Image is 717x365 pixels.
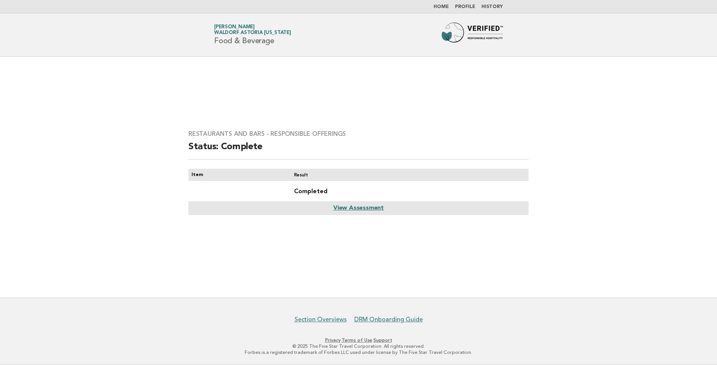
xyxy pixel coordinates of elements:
h1: Food & Beverage [214,25,291,45]
p: Forbes is a registered trademark of Forbes LLC used under license by The Five Star Travel Corpora... [124,349,593,355]
th: Result [288,169,529,181]
img: Forbes Travel Guide [442,23,503,47]
a: Terms of Use [342,337,372,343]
a: Section Overviews [295,316,347,323]
a: Privacy [325,337,340,343]
a: [PERSON_NAME]Waldorf Astoria [US_STATE] [214,24,291,35]
h3: Restaurants and Bars - Responsible Offerings [188,130,529,138]
th: Item [188,169,288,181]
p: © 2025 The Five Star Travel Corporation. All rights reserved. [124,343,593,349]
a: Profile [455,5,475,9]
a: History [481,5,503,9]
p: · · [124,337,593,343]
a: DRM Onboarding Guide [354,316,423,323]
a: View Assessment [333,205,384,211]
span: Waldorf Astoria [US_STATE] [214,31,291,36]
h2: Status: Complete [188,141,529,160]
a: Home [434,5,449,9]
a: Support [373,337,392,343]
td: Completed [288,181,529,201]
